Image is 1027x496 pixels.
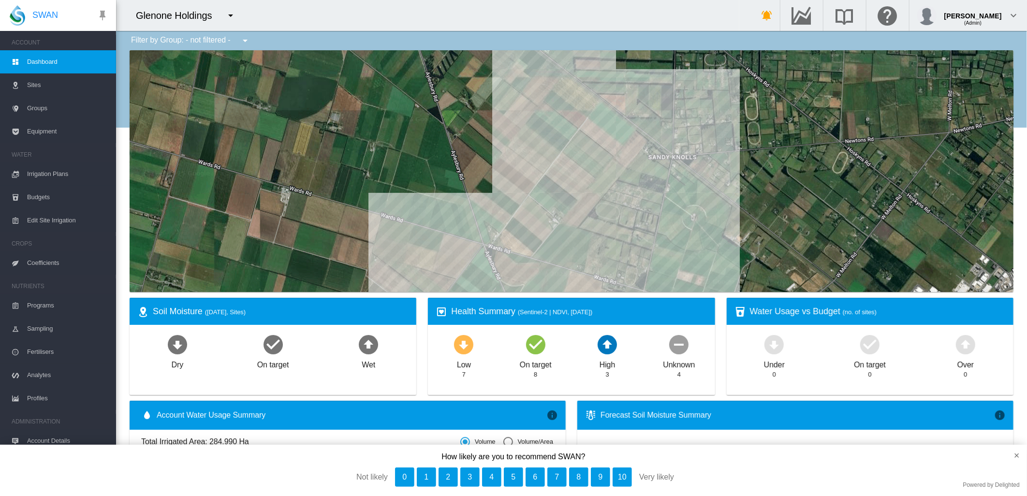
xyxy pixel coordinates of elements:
[667,333,690,356] md-icon: icon-minus-circle
[677,370,681,379] div: 4
[27,340,108,364] span: Fertilisers
[601,410,994,421] div: Forecast Soil Moisture Summary
[27,162,108,186] span: Irrigation Plans
[153,306,409,318] div: Soil Moisture
[998,445,1027,466] button: close survey
[97,10,108,21] md-icon: icon-pin
[205,308,246,316] span: ([DATE], Sites)
[1008,10,1019,21] md-icon: icon-chevron-down
[639,467,760,487] div: Very likely
[362,356,375,370] div: Wet
[762,10,773,21] md-icon: icon-bell-ring
[451,306,707,318] div: Health Summary
[27,97,108,120] span: Groups
[462,370,466,379] div: 7
[27,387,108,410] span: Profiles
[27,364,108,387] span: Analytes
[613,467,632,487] button: 10, Very likely
[452,333,475,356] md-icon: icon-arrow-down-bold-circle
[417,467,436,487] button: 1
[27,73,108,97] span: Sites
[957,356,974,370] div: Over
[954,333,977,356] md-icon: icon-arrow-up-bold-circle
[854,356,886,370] div: On target
[833,10,856,21] md-icon: Search the knowledge base
[773,370,776,379] div: 0
[526,467,545,487] button: 6
[763,333,786,356] md-icon: icon-arrow-down-bold-circle
[10,5,25,26] img: SWAN-Landscape-Logo-Colour-drop.png
[172,356,184,370] div: Dry
[12,147,108,162] span: WATER
[546,409,558,421] md-icon: icon-information
[27,186,108,209] span: Budgets
[917,6,937,25] img: profile.jpg
[141,409,153,421] md-icon: icon-water
[482,467,501,487] button: 4
[27,429,108,452] span: Account Details
[518,308,592,316] span: (Sentinel-2 | NDVI, [DATE])
[758,6,777,25] button: icon-bell-ring
[605,370,609,379] div: 3
[12,35,108,50] span: ACCOUNT
[868,370,872,379] div: 0
[137,306,149,318] md-icon: icon-map-marker-radius
[764,356,785,370] div: Under
[964,20,982,26] span: (Admin)
[436,306,447,318] md-icon: icon-heart-box-outline
[504,467,523,487] button: 5
[395,467,414,487] button: 0, Not likely
[27,251,108,275] span: Coefficients
[32,9,58,21] span: SWAN
[267,467,388,487] div: Not likely
[136,9,220,22] div: Glenone Holdings
[569,467,588,487] button: 8
[257,356,289,370] div: On target
[750,306,1006,318] div: Water Usage vs Budget
[547,467,567,487] button: 7
[944,7,1002,17] div: [PERSON_NAME]
[439,467,458,487] button: 2
[876,10,899,21] md-icon: Click here for help
[357,333,380,356] md-icon: icon-arrow-up-bold-circle
[585,409,597,421] md-icon: icon-thermometer-lines
[734,306,746,318] md-icon: icon-cup-water
[12,414,108,429] span: ADMINISTRATION
[27,317,108,340] span: Sampling
[124,31,258,50] div: Filter by Group: - not filtered -
[27,50,108,73] span: Dashboard
[964,370,967,379] div: 0
[994,409,1006,421] md-icon: icon-information
[157,410,546,421] span: Account Water Usage Summary
[524,333,547,356] md-icon: icon-checkbox-marked-circle
[27,120,108,143] span: Equipment
[520,356,552,370] div: On target
[534,370,537,379] div: 8
[596,333,619,356] md-icon: icon-arrow-up-bold-circle
[225,10,236,21] md-icon: icon-menu-down
[663,356,695,370] div: Unknown
[12,278,108,294] span: NUTRIENTS
[262,333,285,356] md-icon: icon-checkbox-marked-circle
[166,333,189,356] md-icon: icon-arrow-down-bold-circle
[858,333,881,356] md-icon: icon-checkbox-marked-circle
[27,209,108,232] span: Edit Site Irrigation
[843,308,877,316] span: (no. of sites)
[221,6,240,25] button: icon-menu-down
[600,356,616,370] div: High
[239,35,251,46] md-icon: icon-menu-down
[457,356,471,370] div: Low
[460,467,480,487] button: 3
[591,467,610,487] button: 9
[12,236,108,251] span: CROPS
[790,10,813,21] md-icon: Go to the Data Hub
[235,31,255,50] button: icon-menu-down
[27,294,108,317] span: Programs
